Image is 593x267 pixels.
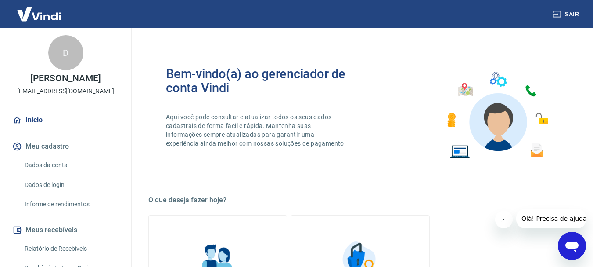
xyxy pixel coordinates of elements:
[21,176,121,194] a: Dados de login
[21,156,121,174] a: Dados da conta
[21,240,121,258] a: Relatório de Recebíveis
[439,67,554,164] img: Imagem de um avatar masculino com diversos icones exemplificando as funcionalidades do gerenciado...
[30,74,101,83] p: [PERSON_NAME]
[48,35,83,70] div: D
[558,232,586,260] iframe: Botão para abrir a janela de mensagens
[17,87,114,96] p: [EMAIL_ADDRESS][DOMAIN_NAME]
[166,113,348,148] p: Aqui você pode consultar e atualizar todos os seus dados cadastrais de forma fácil e rápida. Mant...
[551,6,582,22] button: Sair
[516,209,586,228] iframe: Mensagem da empresa
[11,110,121,130] a: Início
[495,211,513,228] iframe: Fechar mensagem
[148,196,572,205] h5: O que deseja fazer hoje?
[11,220,121,240] button: Meus recebíveis
[5,6,74,13] span: Olá! Precisa de ajuda?
[11,0,68,27] img: Vindi
[11,137,121,156] button: Meu cadastro
[21,195,121,213] a: Informe de rendimentos
[166,67,360,95] h2: Bem-vindo(a) ao gerenciador de conta Vindi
